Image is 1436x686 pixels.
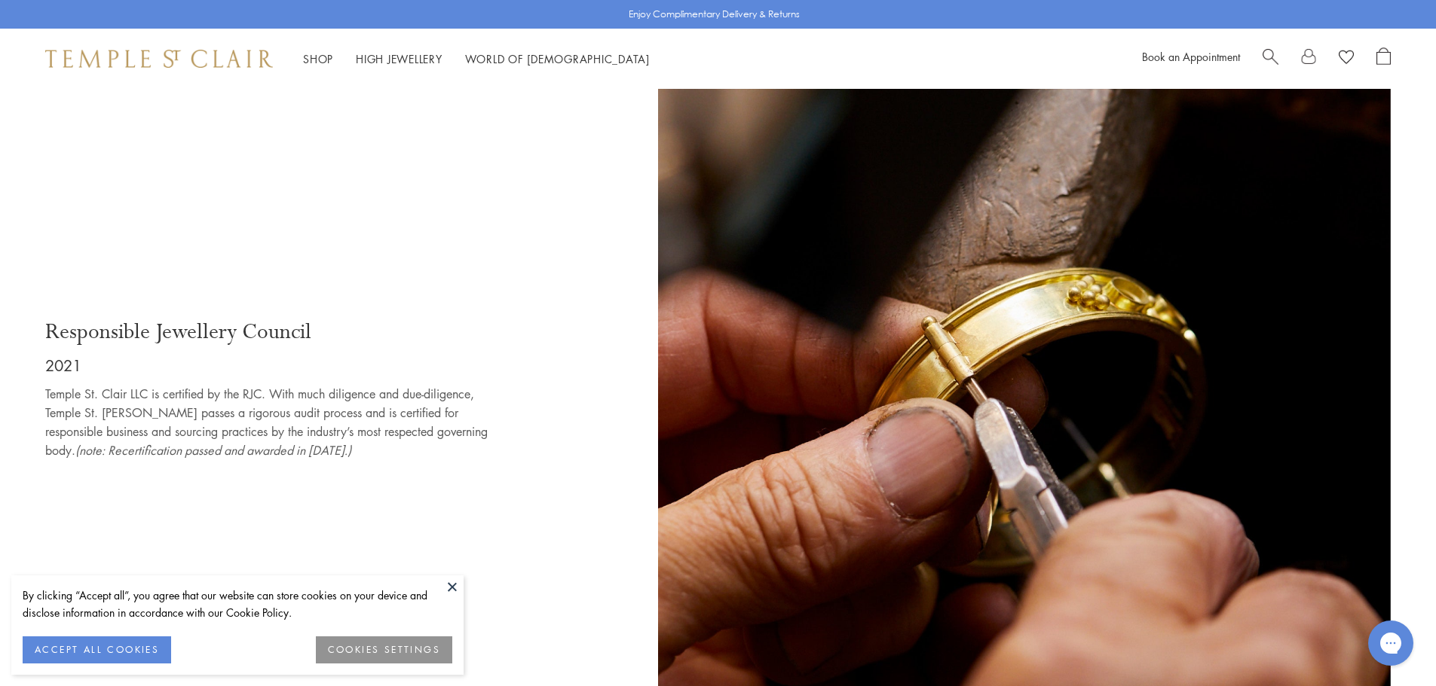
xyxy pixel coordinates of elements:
p: Enjoy Complimentary Delivery & Returns [629,7,800,22]
a: World of [DEMOGRAPHIC_DATA]World of [DEMOGRAPHIC_DATA] [465,51,650,66]
button: ACCEPT ALL COOKIES [23,636,171,663]
a: ShopShop [303,51,333,66]
div: By clicking “Accept all”, you agree that our website can store cookies on your device and disclos... [23,587,452,621]
a: Book an Appointment [1142,49,1240,64]
p: Temple St. Clair LLC is certified by the RJC. With much diligence and due-diligence, Temple St. [... [45,385,498,460]
a: View Wishlist [1339,47,1354,70]
nav: Main navigation [303,50,650,69]
a: Search [1263,47,1278,70]
button: COOKIES SETTINGS [316,636,452,663]
em: (note: Recertification passed and awarded in [DATE].) [75,442,351,459]
a: Open Shopping Bag [1376,47,1391,70]
p: Responsible Jewellery Council [45,319,498,346]
p: 2021 [45,353,498,377]
img: Temple St. Clair [45,50,273,68]
a: High JewelleryHigh Jewellery [356,51,442,66]
iframe: Gorgias live chat messenger [1361,615,1421,671]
